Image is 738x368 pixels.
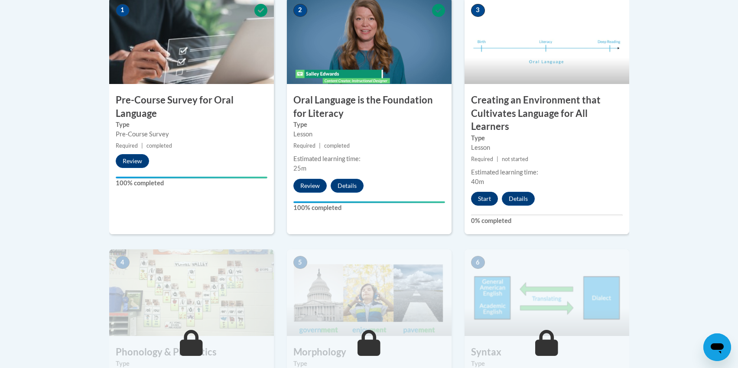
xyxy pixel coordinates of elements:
div: Lesson [293,129,445,139]
label: 100% completed [116,178,267,188]
div: Pre-Course Survey [116,129,267,139]
span: | [497,156,498,162]
span: 4 [116,256,130,269]
div: Estimated learning time: [293,154,445,164]
label: Type [116,120,267,129]
span: | [141,142,143,149]
iframe: Button to launch messaging window [703,333,731,361]
span: completed [324,142,350,149]
h3: Creating an Environment that Cultivates Language for All Learners [465,94,629,133]
div: Lesson [471,143,623,152]
button: Review [116,154,149,168]
button: Review [293,179,327,193]
span: | [319,142,321,149]
span: 3 [471,4,485,17]
span: Required [116,142,138,149]
h3: Syntax [465,345,629,359]
h3: Phonology & Phonetics [109,345,274,359]
span: Required [471,156,493,162]
span: Required [293,142,315,149]
button: Details [331,179,364,193]
span: 1 [116,4,130,17]
button: Start [471,192,498,206]
img: Course Image [109,249,274,336]
h3: Pre-Course Survey for Oral Language [109,94,274,120]
label: Type [293,120,445,129]
span: 40m [471,178,484,185]
span: not started [502,156,528,162]
span: 6 [471,256,485,269]
div: Estimated learning time: [471,168,623,177]
button: Details [502,192,535,206]
label: 100% completed [293,203,445,213]
div: Your progress [116,177,267,178]
label: 0% completed [471,216,623,226]
span: 25m [293,165,306,172]
img: Course Image [465,249,629,336]
span: 5 [293,256,307,269]
label: Type [471,133,623,143]
span: completed [146,142,172,149]
h3: Oral Language is the Foundation for Literacy [287,94,452,120]
img: Course Image [287,249,452,336]
div: Your progress [293,201,445,203]
h3: Morphology [287,345,452,359]
span: 2 [293,4,307,17]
